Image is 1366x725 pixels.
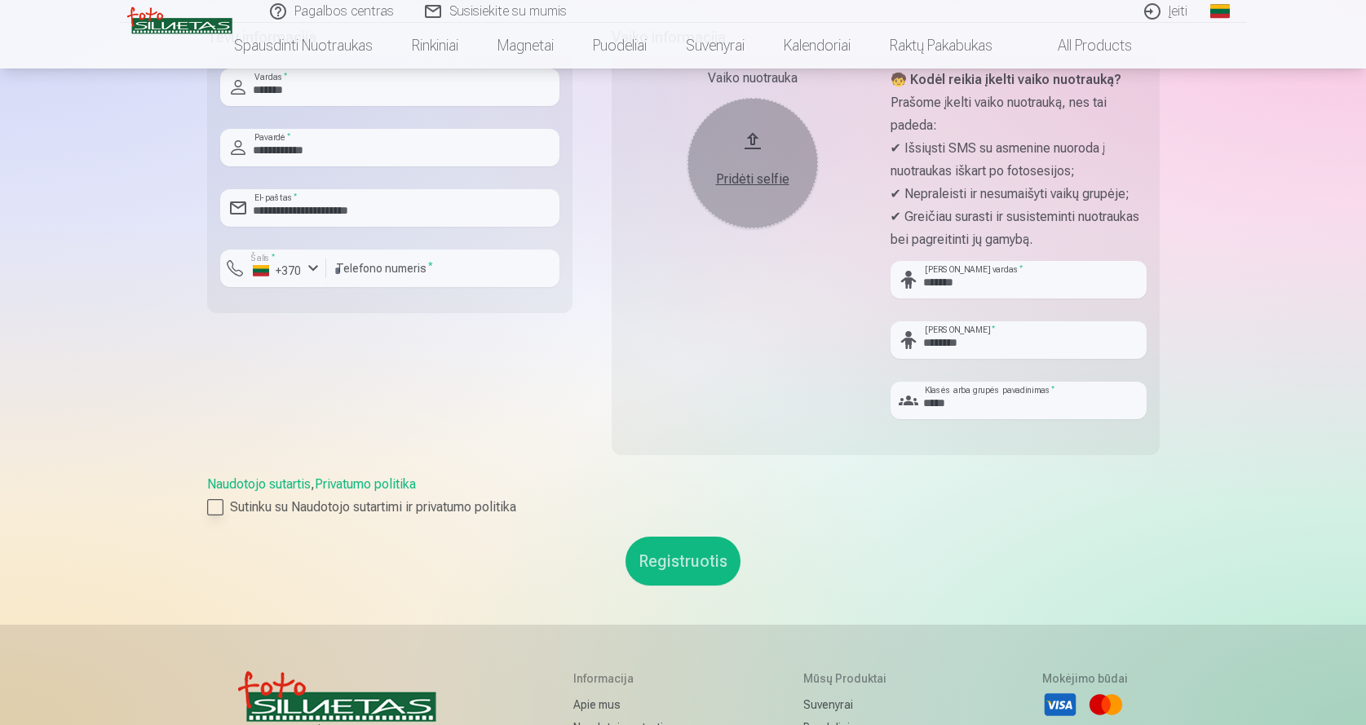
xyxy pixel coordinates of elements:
a: Naudotojo sutartis [207,476,311,492]
div: Vaiko nuotrauka [625,69,881,88]
label: Šalis [246,252,280,264]
h5: Mūsų produktai [803,670,922,687]
a: All products [1012,23,1152,69]
a: Magnetai [478,23,573,69]
p: Prašome įkelti vaiko nuotrauką, nes tai padeda: [891,91,1147,137]
p: ✔ Greičiau surasti ir susisteminti nuotraukas bei pagreitinti jų gamybą. [891,206,1147,251]
a: Suvenyrai [803,693,922,716]
div: +370 [253,263,302,279]
button: Registruotis [626,537,740,586]
p: ✔ Nepraleisti ir nesumaišyti vaikų grupėje; [891,183,1147,206]
li: Mastercard [1088,687,1124,723]
a: Privatumo politika [315,476,416,492]
h5: Informacija [573,670,682,687]
img: /v3 [127,7,232,34]
a: Raktų pakabukas [870,23,1012,69]
a: Kalendoriai [764,23,870,69]
a: Spausdinti nuotraukas [214,23,392,69]
div: , [207,475,1160,517]
button: Šalis*+370 [220,250,326,287]
strong: 🧒 Kodėl reikia įkelti vaiko nuotrauką? [891,72,1121,87]
h5: Mokėjimo būdai [1042,670,1128,687]
label: Sutinku su Naudotojo sutartimi ir privatumo politika [207,497,1160,517]
li: Visa [1042,687,1078,723]
p: ✔ Išsiųsti SMS su asmenine nuoroda į nuotraukas iškart po fotosesijos; [891,137,1147,183]
a: Puodeliai [573,23,666,69]
a: Apie mus [573,693,682,716]
div: Pridėti selfie [704,170,802,189]
a: Rinkiniai [392,23,478,69]
a: Suvenyrai [666,23,764,69]
button: Pridėti selfie [687,98,818,228]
